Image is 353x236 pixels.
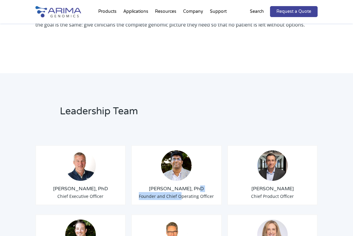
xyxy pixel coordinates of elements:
img: Chris-Roberts.jpg [257,150,288,181]
h2: Leadership Team [60,105,243,123]
h3: [PERSON_NAME] [232,185,312,192]
img: Sid-Selvaraj_Arima-Genomics.png [161,150,192,181]
p: Search [250,8,264,16]
img: Arima-Genomics-logo [35,6,81,17]
img: Tom-Willis.jpg [65,150,96,181]
span: Chief Product Officer [251,193,294,199]
span: Founder and Chief Operating Officer [139,193,214,199]
h3: [PERSON_NAME], PhD [136,185,216,192]
a: Request a Quote [270,6,318,17]
span: Chief Executive Officer [57,193,103,199]
h3: [PERSON_NAME], PhD [41,185,121,192]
